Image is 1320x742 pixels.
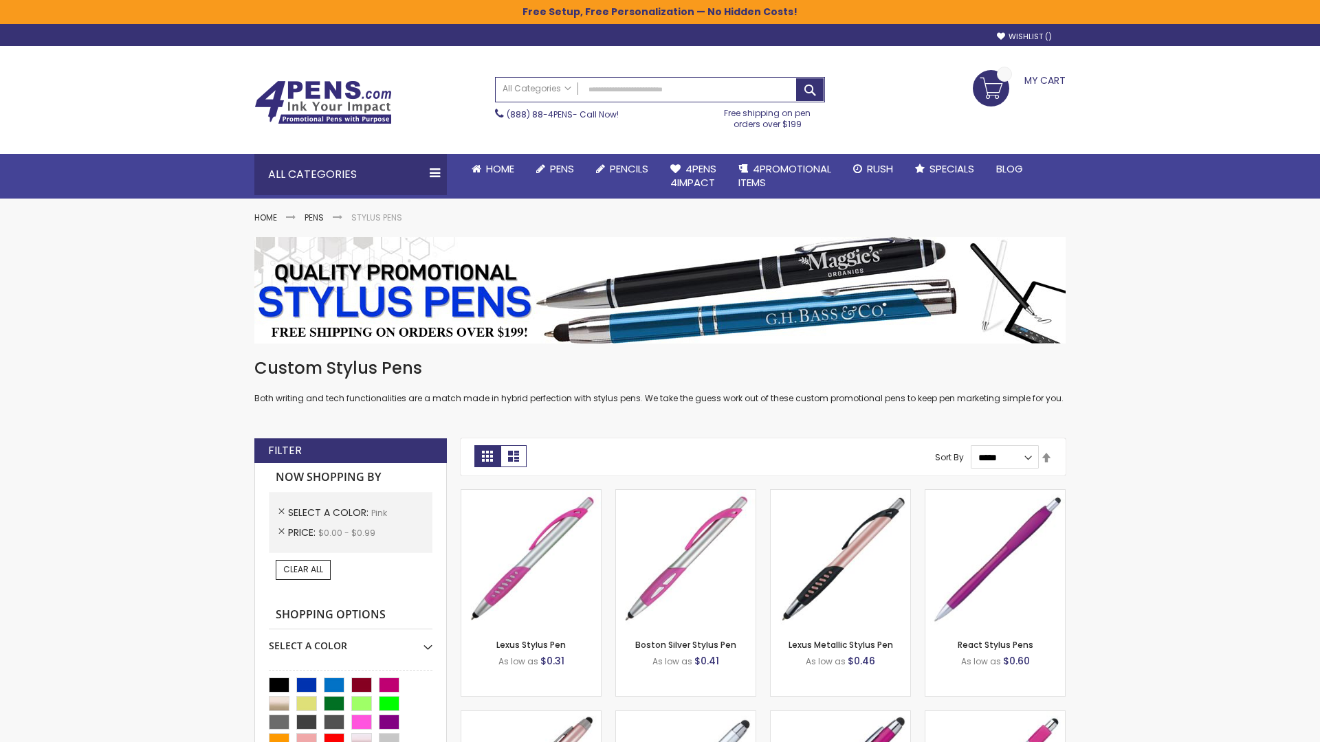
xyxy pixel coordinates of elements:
[461,154,525,184] a: Home
[283,563,323,575] span: Clear All
[254,154,447,195] div: All Categories
[710,102,826,130] div: Free shipping on pen orders over $199
[610,161,648,176] span: Pencils
[694,654,719,668] span: $0.41
[254,357,1066,379] h1: Custom Stylus Pens
[925,710,1065,722] a: Pearl Element Stylus Pens-Pink
[635,639,736,651] a: Boston Silver Stylus Pen
[318,527,375,539] span: $0.00 - $0.99
[351,212,402,223] strong: Stylus Pens
[254,80,392,124] img: 4Pens Custom Pens and Promotional Products
[789,639,893,651] a: Lexus Metallic Stylus Pen
[985,154,1034,184] a: Blog
[771,489,910,501] a: Lexus Metallic Stylus Pen-Pink
[503,83,571,94] span: All Categories
[507,109,619,120] span: - Call Now!
[498,655,538,667] span: As low as
[254,237,1066,344] img: Stylus Pens
[550,161,574,176] span: Pens
[929,161,974,176] span: Specials
[659,154,727,199] a: 4Pens4impact
[254,212,277,223] a: Home
[904,154,985,184] a: Specials
[925,490,1065,629] img: React Stylus Pens-Pink
[935,451,964,463] label: Sort By
[474,445,500,467] strong: Grid
[848,654,875,668] span: $0.46
[507,109,573,120] a: (888) 88-4PENS
[652,655,692,667] span: As low as
[616,710,756,722] a: Silver Cool Grip Stylus Pen-Pink
[616,489,756,501] a: Boston Silver Stylus Pen-Pink
[288,526,318,539] span: Price
[461,489,601,501] a: Lexus Stylus Pen-Pink
[1003,654,1030,668] span: $0.60
[461,710,601,722] a: Lory Metallic Stylus Pen-Pink
[254,357,1066,405] div: Both writing and tech functionalities are a match made in hybrid perfection with stylus pens. We ...
[616,490,756,629] img: Boston Silver Stylus Pen-Pink
[958,639,1033,651] a: React Stylus Pens
[496,78,578,100] a: All Categories
[670,161,716,190] span: 4Pens 4impact
[276,560,331,579] a: Clear All
[268,443,302,458] strong: Filter
[738,161,831,190] span: 4PROMOTIONAL ITEMS
[771,710,910,722] a: Metallic Cool Grip Stylus Pen-Pink
[269,600,432,630] strong: Shopping Options
[996,161,1023,176] span: Blog
[305,212,324,223] a: Pens
[461,490,601,629] img: Lexus Stylus Pen-Pink
[540,654,564,668] span: $0.31
[997,32,1052,42] a: Wishlist
[371,507,387,519] span: Pink
[961,655,1001,667] span: As low as
[269,463,432,492] strong: Now Shopping by
[525,154,585,184] a: Pens
[806,655,846,667] span: As low as
[496,639,566,651] a: Lexus Stylus Pen
[771,490,910,629] img: Lexus Metallic Stylus Pen-Pink
[269,629,432,653] div: Select A Color
[842,154,904,184] a: Rush
[727,154,842,199] a: 4PROMOTIONALITEMS
[585,154,659,184] a: Pencils
[925,489,1065,501] a: React Stylus Pens-Pink
[288,506,371,519] span: Select A Color
[486,161,514,176] span: Home
[867,161,893,176] span: Rush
